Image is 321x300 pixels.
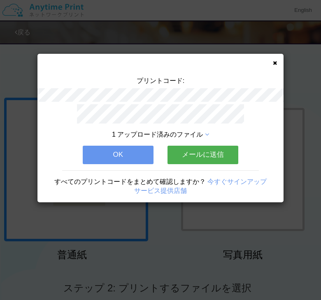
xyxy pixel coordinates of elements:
[83,146,154,164] button: OK
[167,146,238,164] button: メールに送信
[207,178,267,185] a: 今すぐサインアップ
[54,178,206,185] span: すべてのプリントコードをまとめて確認しますか？
[137,77,184,84] span: プリントコード:
[112,131,203,138] span: 1 アップロード済みのファイル
[134,187,187,194] a: サービス提供店舗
